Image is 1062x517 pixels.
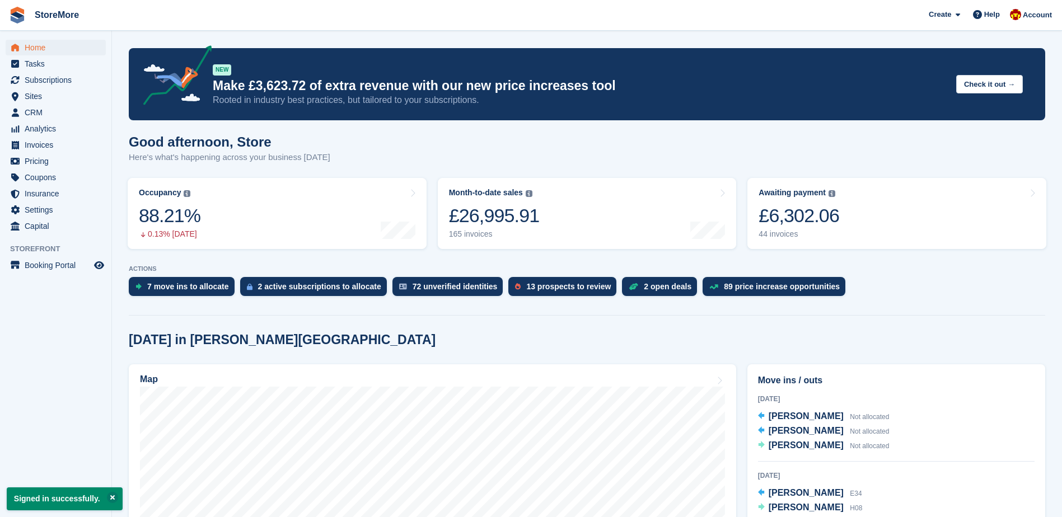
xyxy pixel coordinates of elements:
a: StoreMore [30,6,83,24]
span: H08 [850,504,862,512]
div: 165 invoices [449,229,540,239]
span: [PERSON_NAME] [769,426,844,435]
span: Capital [25,218,92,234]
img: icon-info-grey-7440780725fd019a000dd9b08b2336e03edf1995a4989e88bcd33f0948082b44.svg [184,190,190,197]
div: 88.21% [139,204,200,227]
span: Coupons [25,170,92,185]
a: menu [6,72,106,88]
a: 7 move ins to allocate [129,277,240,302]
div: 0.13% [DATE] [139,229,200,239]
a: menu [6,137,106,153]
div: Awaiting payment [759,188,826,198]
span: [PERSON_NAME] [769,411,844,421]
div: 13 prospects to review [526,282,611,291]
span: Tasks [25,56,92,72]
h2: Map [140,374,158,384]
button: Check it out → [956,75,1023,93]
a: menu [6,257,106,273]
a: [PERSON_NAME] Not allocated [758,410,890,424]
img: stora-icon-8386f47178a22dfd0bd8f6a31ec36ba5ce8667c1dd55bd0f319d3a0aa187defe.svg [9,7,26,23]
span: Not allocated [850,442,889,450]
span: [PERSON_NAME] [769,440,844,450]
a: menu [6,170,106,185]
img: price_increase_opportunities-93ffe204e8149a01c8c9dc8f82e8f89637d9d84a8eef4429ea346261dce0b2c0.svg [709,284,718,289]
span: [PERSON_NAME] [769,488,844,497]
h2: Move ins / outs [758,374,1035,387]
img: price-adjustments-announcement-icon-8257ccfd72463d97f412b2fc003d46551f7dbcb40ab6d574587a9cd5c0d94... [134,45,212,109]
a: menu [6,56,106,72]
span: [PERSON_NAME] [769,502,844,512]
span: Not allocated [850,427,889,435]
a: [PERSON_NAME] Not allocated [758,424,890,439]
h2: [DATE] in [PERSON_NAME][GEOGRAPHIC_DATA] [129,332,436,347]
div: NEW [213,64,231,76]
div: £6,302.06 [759,204,839,227]
div: [DATE] [758,471,1035,481]
span: Create [929,9,951,20]
a: menu [6,153,106,169]
a: Month-to-date sales £26,995.91 165 invoices [438,178,737,249]
a: 2 open deals [622,277,703,302]
a: 2 active subscriptions to allocate [240,277,392,302]
div: 7 move ins to allocate [147,282,229,291]
div: 44 invoices [759,229,839,239]
div: Month-to-date sales [449,188,523,198]
div: Occupancy [139,188,181,198]
span: Insurance [25,186,92,201]
p: Here's what's happening across your business [DATE] [129,151,330,164]
span: E34 [850,490,862,497]
span: Analytics [25,121,92,137]
div: 2 open deals [644,282,691,291]
div: 2 active subscriptions to allocate [258,282,381,291]
a: Awaiting payment £6,302.06 44 invoices [747,178,1046,249]
span: Not allocated [850,413,889,421]
span: CRM [25,105,92,120]
div: [DATE] [758,394,1035,404]
span: Home [25,40,92,55]
p: Make £3,623.72 of extra revenue with our new price increases tool [213,78,947,94]
a: menu [6,121,106,137]
img: active_subscription_to_allocate_icon-d502201f5373d7db506a760aba3b589e785aa758c864c3986d89f69b8ff3... [247,283,252,290]
span: Booking Portal [25,257,92,273]
p: ACTIONS [129,265,1045,272]
span: Pricing [25,153,92,169]
p: Rooted in industry best practices, but tailored to your subscriptions. [213,94,947,106]
span: Sites [25,88,92,104]
a: menu [6,40,106,55]
img: deal-1b604bf984904fb50ccaf53a9ad4b4a5d6e5aea283cecdc64d6e3604feb123c2.svg [629,283,638,290]
span: Account [1023,10,1052,21]
a: Occupancy 88.21% 0.13% [DATE] [128,178,427,249]
div: 89 price increase opportunities [724,282,840,291]
img: icon-info-grey-7440780725fd019a000dd9b08b2336e03edf1995a4989e88bcd33f0948082b44.svg [526,190,532,197]
a: 13 prospects to review [508,277,622,302]
a: [PERSON_NAME] E34 [758,486,862,501]
a: [PERSON_NAME] Not allocated [758,439,890,453]
a: menu [6,105,106,120]
a: [PERSON_NAME] H08 [758,501,863,515]
img: verify_identity-adf6edd0f0f0b5bbfe63781bf79b02c33cf7c696d77639b501bdc392416b5a36.svg [399,283,407,290]
a: menu [6,202,106,218]
a: menu [6,186,106,201]
div: £26,995.91 [449,204,540,227]
span: Settings [25,202,92,218]
span: Storefront [10,243,111,255]
span: Help [984,9,1000,20]
div: 72 unverified identities [413,282,498,291]
img: Store More Team [1010,9,1021,20]
img: icon-info-grey-7440780725fd019a000dd9b08b2336e03edf1995a4989e88bcd33f0948082b44.svg [829,190,835,197]
a: menu [6,88,106,104]
a: Preview store [92,258,106,272]
p: Signed in successfully. [7,487,123,510]
h1: Good afternoon, Store [129,134,330,149]
span: Invoices [25,137,92,153]
span: Subscriptions [25,72,92,88]
img: move_ins_to_allocate_icon-fdf77a2bb77ea45bf5b3d319d69a93e2d87916cf1d5bf7949dd705db3b84f3ca.svg [135,283,142,290]
a: 72 unverified identities [392,277,509,302]
img: prospect-51fa495bee0391a8d652442698ab0144808aea92771e9ea1ae160a38d050c398.svg [515,283,521,290]
a: menu [6,218,106,234]
a: 89 price increase opportunities [703,277,851,302]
